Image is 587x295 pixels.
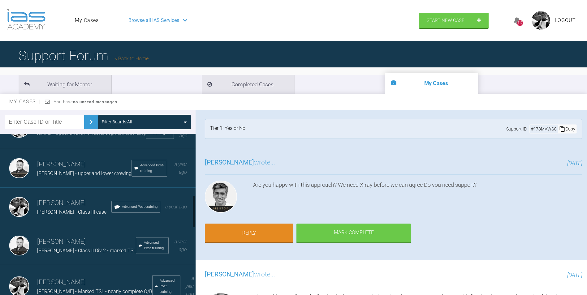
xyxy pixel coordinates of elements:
[7,9,45,30] img: logo-light.3e3ef733.png
[37,277,152,288] h3: [PERSON_NAME]
[54,100,117,104] span: You have
[567,272,582,278] span: [DATE]
[517,20,523,26] div: 612
[37,209,106,215] span: [PERSON_NAME] - Class III case
[19,75,111,94] li: Waiting for Mentor
[179,117,188,138] span: a year ago
[532,11,550,30] img: profile.png
[37,248,136,254] span: [PERSON_NAME] - Class II Div 2 - marked TSL
[37,289,152,294] span: [PERSON_NAME] - Marked TSL - nearly complete O/B
[9,197,29,217] img: David Birkin
[9,158,29,178] img: Greg Souster
[86,117,96,127] img: chevronRight.28bd32b0.svg
[73,100,117,104] strong: no unread messages
[160,278,178,295] span: Advanced Post-training
[202,75,295,94] li: Completed Cases
[19,45,149,66] h1: Support Forum
[9,236,29,255] img: Greg Souster
[102,118,132,125] div: Filter Boards: All
[205,157,275,168] h3: wrote...
[506,126,527,132] span: Support ID
[37,159,132,170] h3: [PERSON_NAME]
[114,56,149,62] a: Back to Home
[385,73,478,94] li: My Cases
[567,160,582,166] span: [DATE]
[144,240,166,251] span: Advanced Post-training
[37,130,146,136] span: [DATE] - Upper and lower labial segment crowding
[419,13,489,28] a: Start New Case
[205,224,293,243] a: Reply
[555,16,576,24] a: Logout
[296,224,411,243] div: Mark Complete
[205,269,275,280] h3: wrote...
[37,198,111,208] h3: [PERSON_NAME]
[427,18,464,23] span: Start New Case
[205,181,237,213] img: Asif Chatoo
[5,115,84,129] input: Enter Case ID or Title
[558,125,576,133] div: Copy
[175,161,187,175] span: a year ago
[37,237,136,247] h3: [PERSON_NAME]
[205,159,254,166] span: [PERSON_NAME]
[128,16,179,24] span: Browse all IAS Services
[205,271,254,278] span: [PERSON_NAME]
[530,126,558,132] div: # 178MVWSC
[210,124,245,134] div: Tier 1: Yes or No
[175,239,187,253] span: a year ago
[75,16,99,24] a: My Cases
[9,99,41,105] span: My Cases
[122,204,158,210] span: Advanced Post-training
[37,170,132,176] span: [PERSON_NAME] - upper and lower crowing
[165,204,187,210] span: a year ago
[253,181,582,215] div: Are you happy with this approach? We need X-ray before we can agree Do you need support?
[140,163,164,174] span: Advanced Post-training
